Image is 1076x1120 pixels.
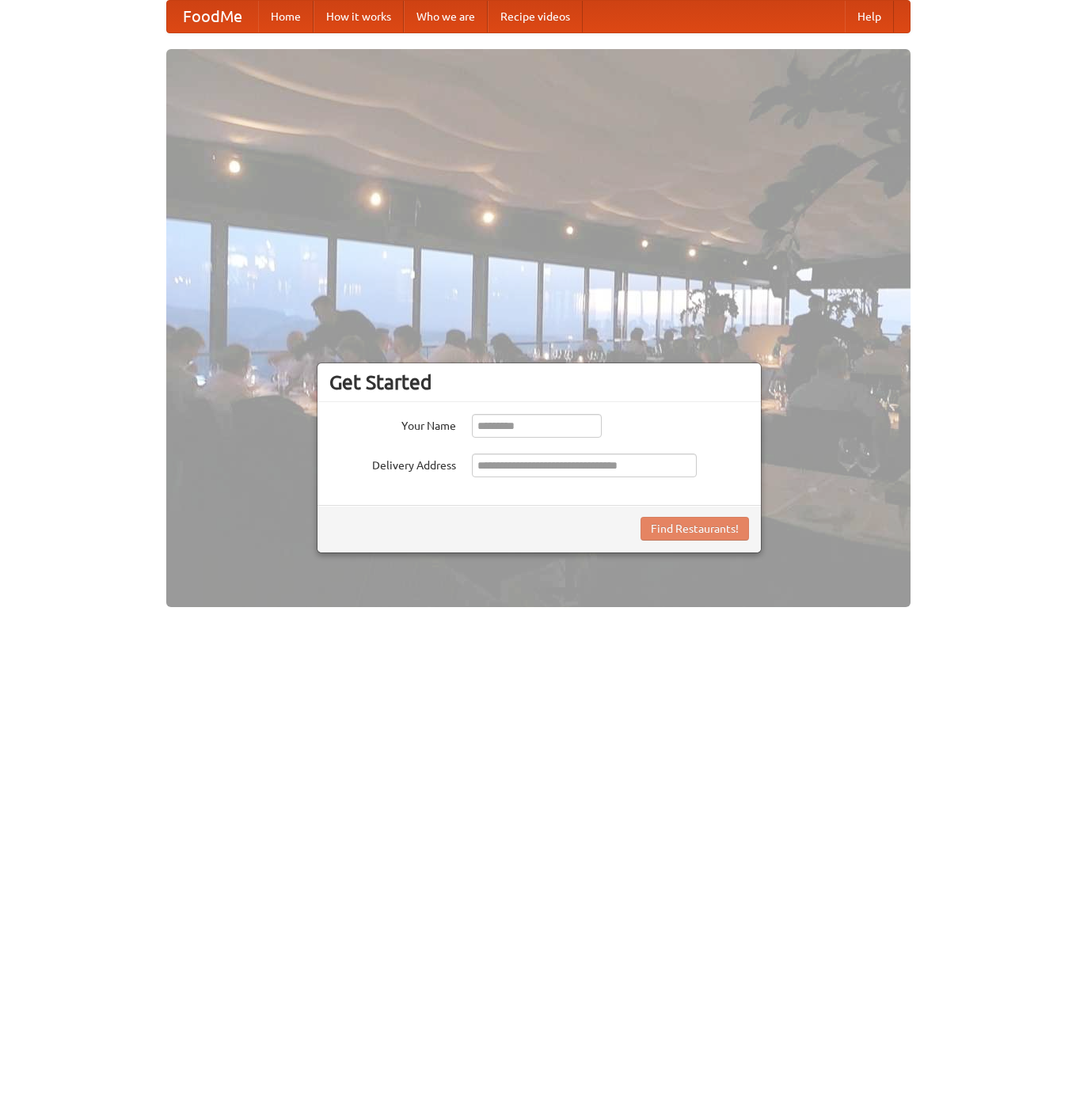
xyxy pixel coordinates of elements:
[329,414,456,434] label: Your Name
[329,370,749,394] h3: Get Started
[845,1,894,32] a: Help
[488,1,583,32] a: Recipe videos
[404,1,488,32] a: Who we are
[641,517,749,541] button: Find Restaurants!
[329,454,456,473] label: Delivery Address
[167,1,258,32] a: FoodMe
[258,1,314,32] a: Home
[314,1,404,32] a: How it works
